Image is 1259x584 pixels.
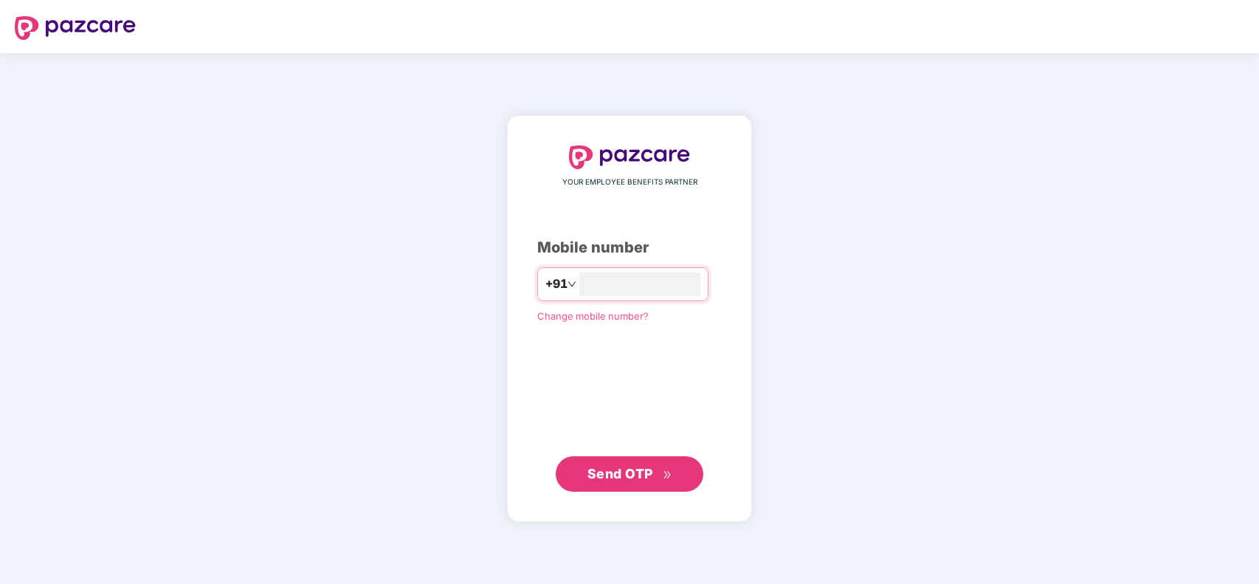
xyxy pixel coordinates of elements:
a: Change mobile number? [537,310,649,322]
img: logo [15,16,136,40]
img: logo [569,145,690,169]
span: double-right [663,470,672,480]
span: Send OTP [587,466,653,481]
div: Mobile number [537,236,722,259]
span: +91 [545,275,568,293]
span: YOUR EMPLOYEE BENEFITS PARTNER [562,176,697,188]
button: Send OTPdouble-right [556,456,703,492]
span: down [568,280,576,289]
